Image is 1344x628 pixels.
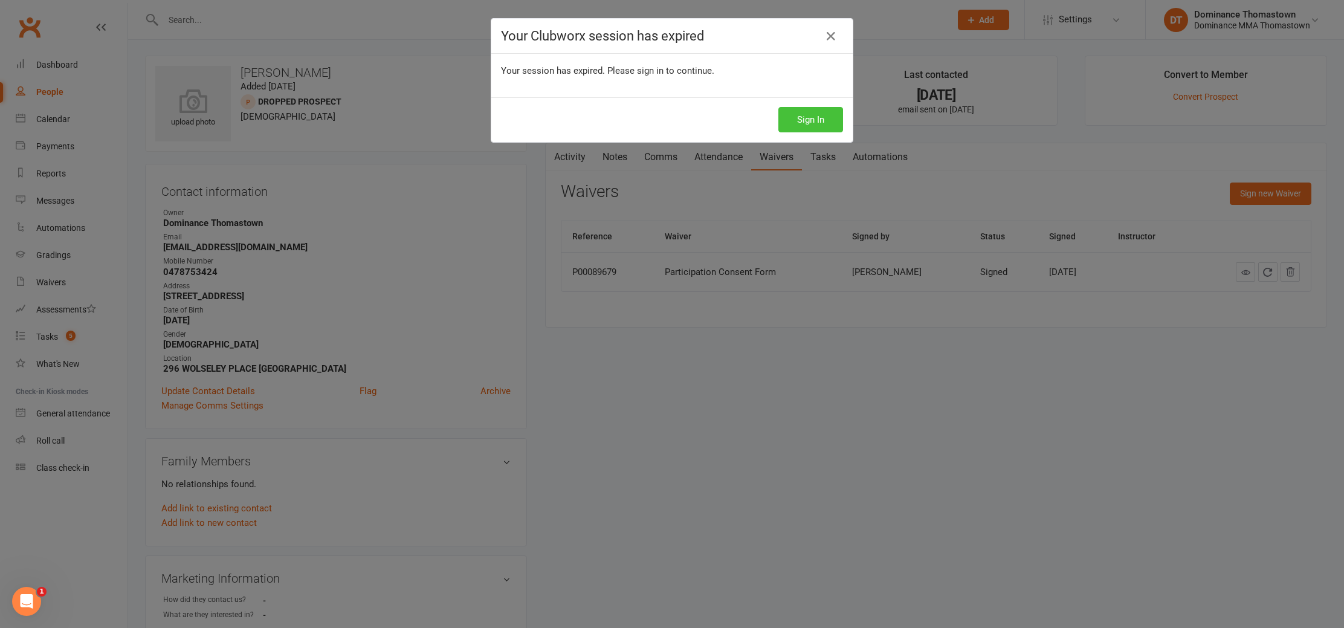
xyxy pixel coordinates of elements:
[778,107,843,132] button: Sign In
[821,27,841,46] a: Close
[501,28,843,44] h4: Your Clubworx session has expired
[37,587,47,597] span: 1
[12,587,41,616] iframe: Intercom live chat
[501,65,714,76] span: Your session has expired. Please sign in to continue.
